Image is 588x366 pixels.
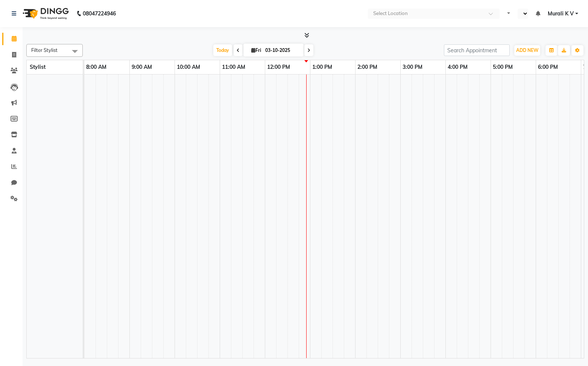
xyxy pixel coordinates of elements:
a: 8:00 AM [84,62,108,73]
a: 2:00 PM [356,62,379,73]
span: Stylist [30,64,46,70]
span: Today [213,44,232,56]
input: 2025-10-03 [263,45,301,56]
span: ADD NEW [516,47,538,53]
button: ADD NEW [514,45,540,56]
a: 4:00 PM [446,62,469,73]
a: 6:00 PM [536,62,560,73]
div: Select Location [373,10,408,17]
img: logo [19,3,71,24]
b: 08047224946 [83,3,116,24]
input: Search Appointment [444,44,510,56]
a: 12:00 PM [265,62,292,73]
span: Murali K V [548,10,574,18]
a: 3:00 PM [401,62,424,73]
a: 1:00 PM [310,62,334,73]
a: 11:00 AM [220,62,247,73]
span: Filter Stylist [31,47,58,53]
span: Fri [249,47,263,53]
a: 9:00 AM [130,62,154,73]
a: 5:00 PM [491,62,515,73]
a: 10:00 AM [175,62,202,73]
